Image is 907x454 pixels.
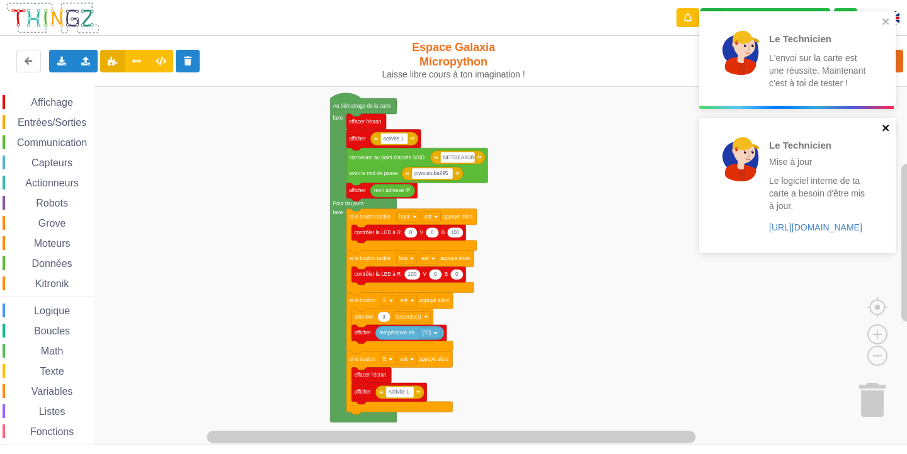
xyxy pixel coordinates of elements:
text: afficher [354,389,371,395]
span: Math [39,346,66,356]
text: 3 [382,314,385,320]
text: est [421,256,429,261]
text: faire [333,210,343,215]
span: Données [30,258,74,269]
text: appuyé alors [440,256,470,261]
text: si le bouton tactile [349,256,391,261]
text: 0 [455,271,459,277]
span: Logique [32,305,72,316]
span: Boucles [32,326,72,336]
span: Texte [38,366,66,377]
text: si le bouton [349,356,375,362]
span: Actionneurs [23,178,81,188]
text: est [401,298,408,304]
text: attendre [354,314,373,320]
p: Le Technicien [769,32,867,45]
p: L'envoi sur la carte est une réussite. Maintenant c'est à toi de tester ! [769,52,867,89]
text: NETGEAR38 [443,155,474,161]
text: 0 [434,271,437,277]
text: 0 [431,230,434,236]
span: Robots [34,198,70,208]
text: Pour toujours [333,201,363,207]
div: Laisse libre cours à ton imagination ! [377,69,531,80]
text: V [423,271,426,277]
span: Grove [37,218,68,229]
p: Le Technicien [769,139,867,152]
text: effacer l'écran [354,372,386,378]
text: appuyé alors [419,298,449,304]
span: Variables [30,386,75,397]
text: appuyé alors [443,214,473,220]
text: effacer l'écran [349,119,381,125]
span: Fonctions [28,426,76,437]
text: bas [399,256,408,261]
text: 0 [409,230,413,236]
img: thingz_logo.png [6,1,100,35]
text: est [425,214,432,220]
text: si le bouton [349,298,375,304]
text: afficher [349,136,366,142]
text: joyoustuba995 [414,171,448,176]
p: Mise à jour [769,156,867,168]
text: afficher [349,188,366,193]
text: B [383,356,387,362]
span: Capteurs [30,157,74,168]
text: V [420,230,424,236]
text: Au démarrage de la carte [333,103,391,109]
text: contrôler la LED à R [354,271,401,277]
text: B [442,230,445,236]
span: Communication [15,137,89,148]
text: seconde(s) [396,314,421,320]
button: close [882,123,891,135]
span: Entrées/Sorties [16,117,88,128]
text: est [401,356,408,362]
text: afficher [354,330,371,336]
text: B [445,271,448,277]
span: Moteurs [32,238,72,249]
span: Affichage [29,97,74,108]
text: avec le mot de passe [349,171,398,176]
text: appuyé alors [419,356,448,362]
text: si le bouton tactile [349,214,391,220]
button: close [882,16,891,28]
p: Le logiciel interne de ta carte a besoin d'être mis à jour. [769,174,867,212]
text: 100 [451,230,460,236]
div: Espace Galaxia Micropython [377,40,531,80]
div: Ta base fonctionne bien ! [700,8,830,28]
text: contrôler la LED à R [354,230,401,236]
text: haut [399,214,410,220]
text: mon adresse IP [374,188,411,193]
text: température en [379,330,414,336]
span: Listes [37,406,67,417]
text: 100 [408,271,417,277]
text: faire [333,115,343,121]
span: Kitronik [33,278,71,289]
text: connexion au point d'accès SSID [349,155,425,161]
text: (°C) [422,330,431,336]
text: A [383,298,387,304]
text: Activite 1 [389,389,410,395]
text: activite 1 [383,136,404,142]
a: [URL][DOMAIN_NAME] [769,222,862,232]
